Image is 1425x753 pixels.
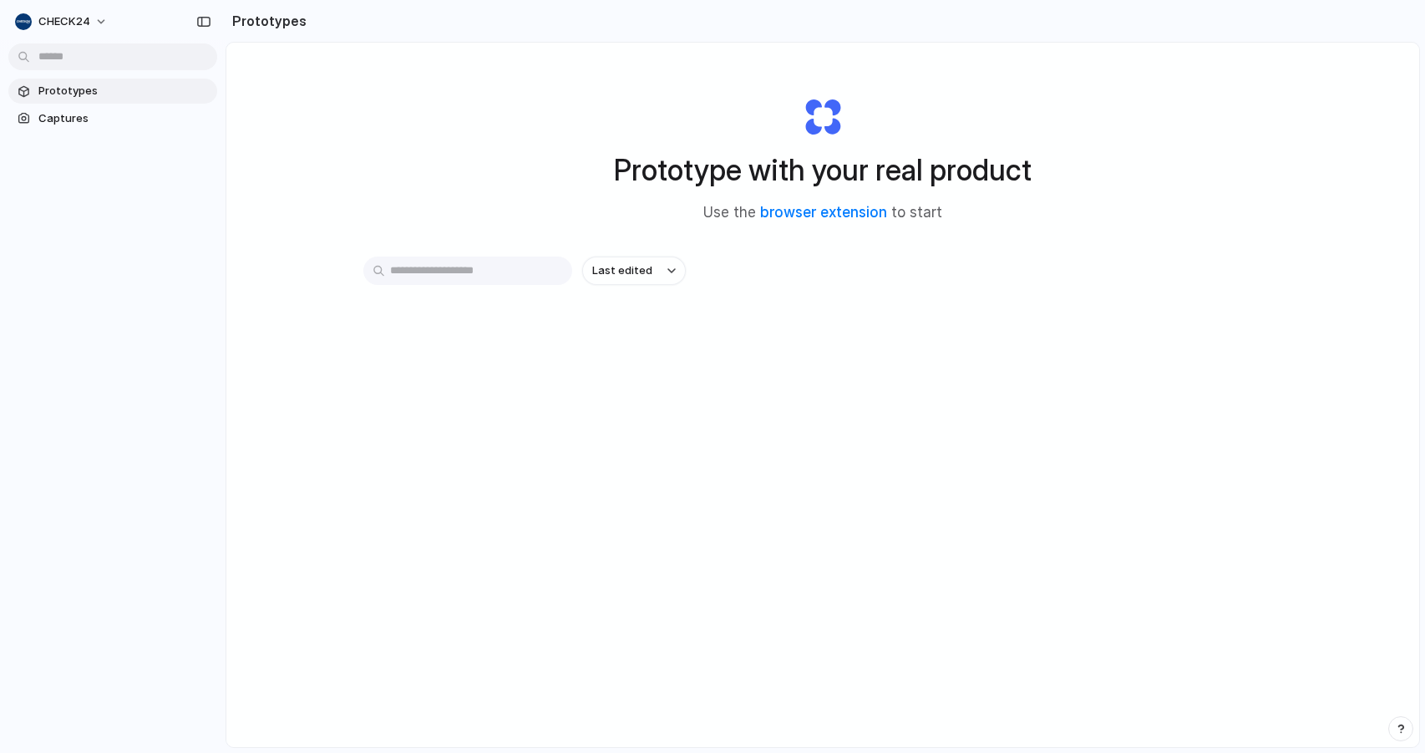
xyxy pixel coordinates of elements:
[226,11,307,31] h2: Prototypes
[8,79,217,104] a: Prototypes
[582,257,686,285] button: Last edited
[8,8,116,35] button: CHECK24
[38,13,90,30] span: CHECK24
[760,204,887,221] a: browser extension
[8,106,217,131] a: Captures
[592,262,652,279] span: Last edited
[38,83,210,99] span: Prototypes
[703,202,942,224] span: Use the to start
[38,110,210,127] span: Captures
[614,148,1032,192] h1: Prototype with your real product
